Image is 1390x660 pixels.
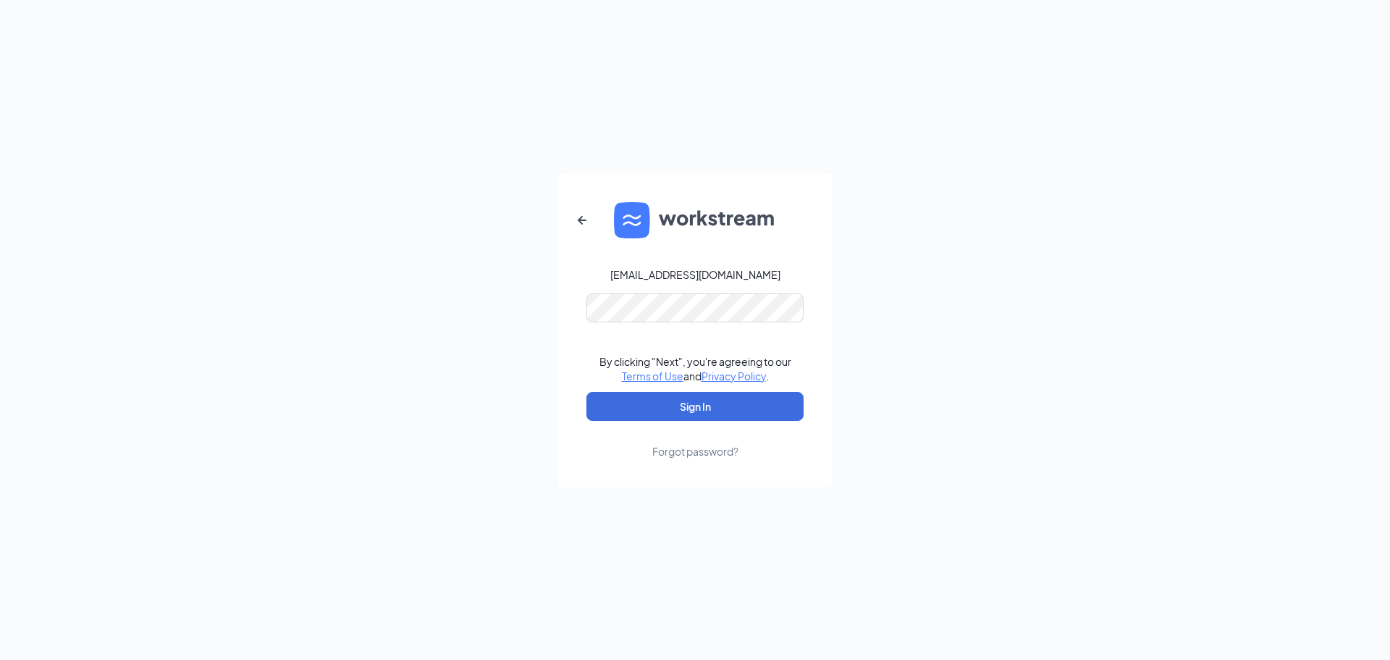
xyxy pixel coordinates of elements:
[586,392,804,421] button: Sign In
[565,203,599,238] button: ArrowLeftNew
[652,444,738,459] div: Forgot password?
[599,354,791,383] div: By clicking "Next", you're agreeing to our and .
[573,212,591,229] svg: ArrowLeftNew
[702,369,766,383] a: Privacy Policy
[614,202,776,238] img: WS logo and Workstream text
[622,369,683,383] a: Terms of Use
[652,421,738,459] a: Forgot password?
[610,267,780,282] div: [EMAIL_ADDRESS][DOMAIN_NAME]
